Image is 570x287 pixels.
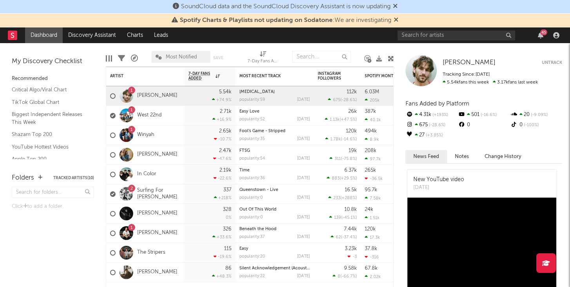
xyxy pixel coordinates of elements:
div: [DATE] [297,117,310,122]
div: [DATE] [297,156,310,161]
a: [PERSON_NAME] [137,93,177,99]
span: : We are investigating [180,17,391,24]
div: -10.7 % [214,136,232,142]
div: 86 [225,266,232,271]
button: Notes [447,150,477,163]
a: Winyah [137,132,154,138]
span: -100 % [523,123,539,127]
a: Easy [239,247,248,251]
div: ( ) [331,234,357,240]
a: Charts [121,27,148,43]
button: News Feed [405,150,447,163]
div: 6.37k [344,168,357,173]
div: ( ) [329,215,357,220]
a: [PERSON_NAME] [137,151,177,158]
div: -19.6 % [214,254,232,259]
a: [PERSON_NAME] [137,269,177,276]
div: 97.7k [365,156,381,162]
span: -37.4 % [342,235,356,240]
button: Tracked Artists(10) [53,176,94,180]
span: 7-Day Fans Added [188,71,214,81]
div: Edit Columns [106,47,112,70]
input: Search... [292,51,351,63]
div: 26k [348,109,357,114]
a: Shazam Top 200 [12,130,86,139]
div: +16.9 % [212,117,232,122]
div: Folders [12,173,34,183]
div: 7-Day Fans Added (7-Day Fans Added) [248,57,279,66]
a: TikTok Global Chart [12,98,86,107]
div: 45 [540,29,547,35]
div: 20 [510,110,562,120]
button: 45 [538,32,543,38]
div: Recommended [12,74,94,84]
div: 6.03M [365,89,379,94]
div: 328 [223,207,232,212]
div: -22.6 % [214,176,232,181]
div: 2.71k [220,109,232,114]
div: 27 [405,130,458,140]
div: 10.8k [344,207,357,212]
div: 95.7k [365,187,377,193]
span: [PERSON_NAME] [443,59,496,66]
span: -45.1 % [342,216,356,220]
div: [DATE] [297,176,310,180]
div: 19k [349,148,357,153]
div: [DATE] [297,274,310,278]
div: Time [239,168,310,173]
div: 0 [510,120,562,130]
span: 3.17k fans last week [443,80,538,85]
span: +3.85 % [425,133,443,138]
div: 494k [365,129,377,134]
div: +33.6 % [212,234,232,240]
a: Time [239,168,250,173]
div: popularity: 35 [239,137,265,141]
div: 675 [405,120,458,130]
span: -66.7 % [342,274,356,279]
span: +288 % [342,196,356,200]
div: [DATE] [297,98,310,102]
div: 4.31k [405,110,458,120]
div: New YouTube video [413,176,464,184]
div: [DATE] [413,184,464,192]
div: Instagram Followers [318,71,345,81]
div: 7.44k [344,227,357,232]
div: 120k [346,129,357,134]
div: 208k [365,148,376,153]
div: 40.1k [365,117,381,122]
div: 112k [347,89,357,94]
div: Click to add a folder. [12,202,94,211]
span: +193 % [431,113,448,117]
button: Save [213,56,223,60]
div: 67.8k [365,266,378,271]
div: 205k [365,98,380,103]
div: Black Lung [239,90,310,94]
div: +218 % [214,195,232,200]
span: 883 [332,176,340,181]
div: 2.65k [219,129,232,134]
input: Search for artists [398,31,515,40]
div: 3.23k [345,246,357,251]
div: 7-Day Fans Added (7-Day Fans Added) [248,47,279,70]
input: Search for folders... [12,187,94,198]
div: Spotify Monthly Listeners [365,74,423,78]
div: Most Recent Track [239,74,298,78]
span: -16.6 % [480,113,497,117]
div: 16.5k [345,187,357,193]
span: -14.6 % [342,137,356,142]
div: [DATE] [297,196,310,200]
span: 233 [333,196,340,200]
div: popularity: 52 [239,117,265,122]
span: 8 [338,274,340,279]
div: [DATE] [297,254,310,259]
div: +48.3 % [212,274,232,279]
span: SoundCloud data and the SoundCloud Discovery Assistant is now updating [181,4,391,10]
a: Silent Acknowledgement (Acoustic) [239,266,311,271]
span: 62 [336,235,341,240]
div: 2.19k [219,168,232,173]
div: 387k [365,109,376,114]
div: ( ) [327,176,357,181]
a: West 22nd [137,112,162,119]
div: popularity: 0 [239,196,263,200]
div: ( ) [328,195,357,200]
